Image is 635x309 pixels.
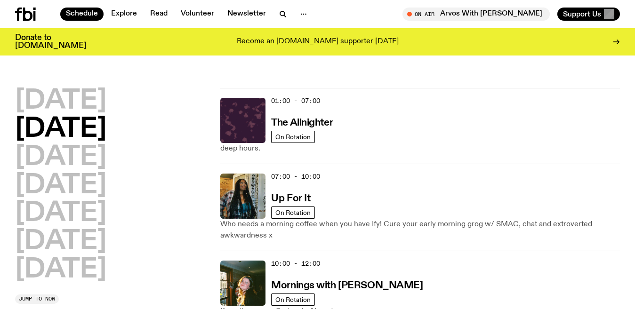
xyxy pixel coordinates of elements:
[15,144,106,171] button: [DATE]
[271,293,315,306] a: On Rotation
[275,134,311,141] span: On Rotation
[220,174,265,219] img: Ify - a Brown Skin girl with black braided twists, looking up to the side with her tongue stickin...
[271,279,423,291] a: Mornings with [PERSON_NAME]
[15,294,59,304] button: Jump to now
[271,194,310,204] h3: Up For It
[271,192,310,204] a: Up For It
[237,38,399,46] p: Become an [DOMAIN_NAME] supporter [DATE]
[15,34,86,50] h3: Donate to [DOMAIN_NAME]
[220,219,620,241] p: Who needs a morning coffee when you have Ify! Cure your early morning grog w/ SMAC, chat and extr...
[220,143,620,154] p: deep hours.
[271,118,333,128] h3: The Allnighter
[271,281,423,291] h3: Mornings with [PERSON_NAME]
[15,116,106,143] button: [DATE]
[15,201,106,227] button: [DATE]
[402,8,550,21] button: On AirArvos With [PERSON_NAME]
[145,8,173,21] a: Read
[175,8,220,21] a: Volunteer
[271,172,320,181] span: 07:00 - 10:00
[271,259,320,268] span: 10:00 - 12:00
[105,8,143,21] a: Explore
[275,209,311,216] span: On Rotation
[60,8,104,21] a: Schedule
[15,229,106,255] button: [DATE]
[271,96,320,105] span: 01:00 - 07:00
[557,8,620,21] button: Support Us
[15,257,106,283] button: [DATE]
[275,296,311,303] span: On Rotation
[220,261,265,306] img: Freya smiles coyly as she poses for the image.
[271,206,315,219] a: On Rotation
[563,10,601,18] span: Support Us
[19,296,55,301] span: Jump to now
[15,173,106,199] button: [DATE]
[271,116,333,128] a: The Allnighter
[222,8,272,21] a: Newsletter
[271,131,315,143] a: On Rotation
[15,88,106,114] button: [DATE]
